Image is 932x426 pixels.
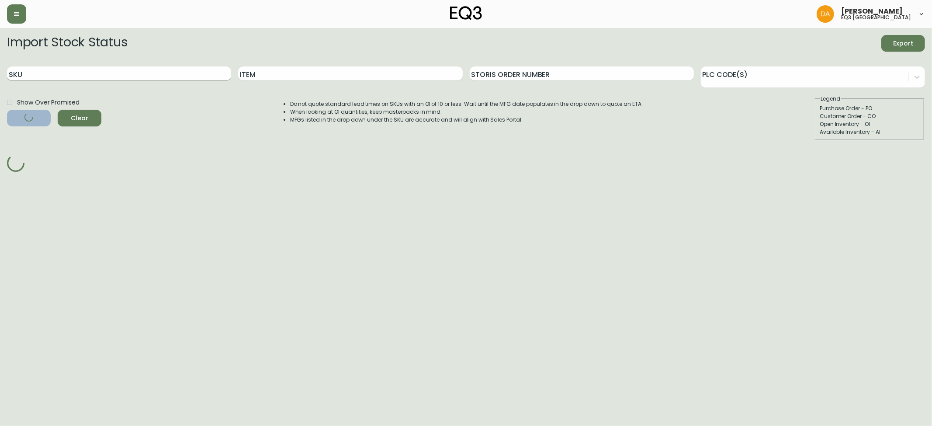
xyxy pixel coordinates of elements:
span: [PERSON_NAME] [841,8,903,15]
span: Show Over Promised [17,98,80,107]
div: Available Inventory - AI [820,128,919,136]
button: Clear [58,110,101,126]
img: logo [450,6,482,20]
h2: Import Stock Status [7,35,127,52]
li: MFGs listed in the drop down under the SKU are accurate and will align with Sales Portal. [290,116,643,124]
li: Do not quote standard lead times on SKUs with an OI of 10 or less. Wait until the MFG date popula... [290,100,643,108]
li: When looking at OI quantities, keep masterpacks in mind. [290,108,643,116]
span: Export [888,38,918,49]
div: Open Inventory - OI [820,120,919,128]
div: Purchase Order - PO [820,105,919,112]
div: Customer Order - CO [820,112,919,120]
span: Clear [65,113,94,124]
legend: Legend [820,95,841,103]
img: dd1a7e8db21a0ac8adbf82b84ca05374 [817,5,834,23]
h5: eq3 [GEOGRAPHIC_DATA] [841,15,911,20]
button: Export [881,35,925,52]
